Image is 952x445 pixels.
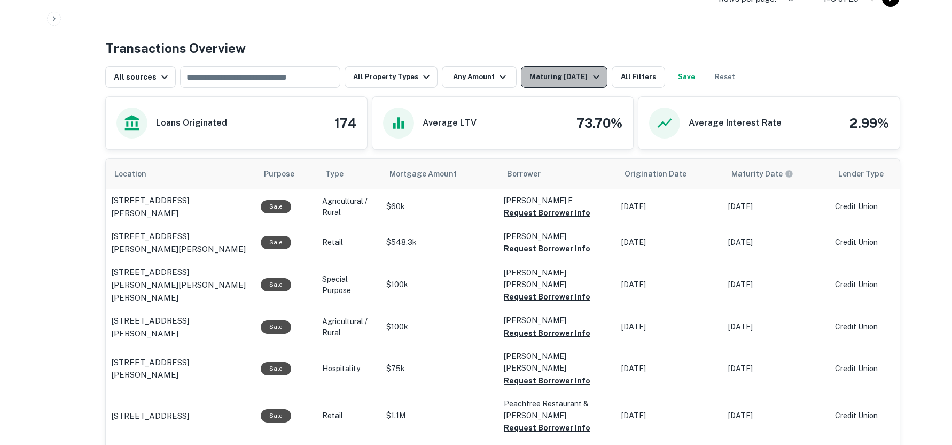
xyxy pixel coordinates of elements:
div: Maturity dates displayed may be estimated. Please contact the lender for the most accurate maturi... [731,168,793,180]
p: $548.3k [386,237,493,248]
span: Origination Date [625,167,700,180]
iframe: Chat Widget [899,359,952,411]
p: Agricultural / Rural [322,196,376,218]
p: Credit Union [835,237,920,248]
h4: 2.99% [849,113,889,133]
p: [DATE] [621,363,717,374]
button: Request Borrower Info [504,290,590,303]
th: Type [317,159,381,189]
p: $100k [386,279,493,290]
span: Mortgage Amount [389,167,471,180]
span: Type [325,167,357,180]
a: [STREET_ADDRESS][PERSON_NAME] [111,314,250,340]
span: Lender Type [838,167,884,180]
div: Sale [261,362,291,375]
h4: Transactions Overview [105,39,246,58]
th: Mortgage Amount [381,159,498,189]
p: [DATE] [728,279,824,290]
h4: 73.70% [576,113,622,133]
p: Credit Union [835,279,920,290]
p: $75k [386,363,493,374]
h6: Average LTV [423,117,477,129]
span: Maturity dates displayed may be estimated. Please contact the lender for the most accurate maturi... [731,168,807,180]
p: Credit Union [835,321,920,333]
p: [DATE] [621,410,717,421]
div: Sale [261,200,291,213]
th: Lender Type [830,159,926,189]
a: [STREET_ADDRESS] [111,410,250,423]
span: Location [114,167,160,180]
p: [DATE] [621,201,717,212]
p: [DATE] [728,410,824,421]
span: Purpose [264,167,308,180]
a: [STREET_ADDRESS][PERSON_NAME] [111,194,250,219]
h6: Average Interest Rate [689,117,782,129]
p: [DATE] [728,363,824,374]
th: Borrower [498,159,616,189]
p: $100k [386,321,493,333]
p: [DATE] [728,321,824,333]
p: $60k [386,201,493,212]
button: All sources [105,66,176,88]
button: All Property Types [345,66,438,88]
button: Maturing [DATE] [521,66,607,88]
button: Request Borrower Info [504,206,590,219]
p: Credit Union [835,201,920,212]
th: Location [106,159,255,189]
h4: 174 [334,113,356,133]
button: Save your search to get updates of matches that match your search criteria. [669,66,704,88]
p: Retail [322,410,376,421]
p: [PERSON_NAME] [504,231,611,242]
p: $1.1M [386,410,493,421]
button: Request Borrower Info [504,327,590,340]
div: All sources [114,71,171,83]
th: Purpose [255,159,317,189]
div: Sale [261,409,291,423]
button: Reset [708,66,742,88]
button: Request Borrower Info [504,242,590,255]
th: Origination Date [616,159,723,189]
p: [PERSON_NAME] [504,314,611,326]
p: [DATE] [728,201,824,212]
h6: Loans Originated [156,117,227,129]
p: Credit Union [835,363,920,374]
a: [STREET_ADDRESS][PERSON_NAME][PERSON_NAME][PERSON_NAME] [111,266,250,304]
div: Sale [261,278,291,291]
span: Borrower [507,167,541,180]
p: Peachtree Restaurant & [PERSON_NAME] [504,398,611,421]
div: Sale [261,236,291,249]
p: Hospitality [322,363,376,374]
p: [PERSON_NAME] E [504,195,611,206]
a: [STREET_ADDRESS][PERSON_NAME] [111,356,250,381]
p: [PERSON_NAME] [PERSON_NAME] [504,267,611,290]
p: Retail [322,237,376,248]
p: [DATE] [621,321,717,333]
button: Request Borrower Info [504,421,590,434]
a: [STREET_ADDRESS][PERSON_NAME][PERSON_NAME] [111,230,250,255]
p: [STREET_ADDRESS] [111,410,189,423]
p: [DATE] [728,237,824,248]
p: Agricultural / Rural [322,316,376,339]
button: Request Borrower Info [504,374,590,387]
div: Maturing [DATE] [529,71,602,83]
div: Sale [261,320,291,334]
th: Maturity dates displayed may be estimated. Please contact the lender for the most accurate maturi... [723,159,830,189]
h6: Maturity Date [731,168,783,180]
p: [PERSON_NAME] [PERSON_NAME] [504,350,611,374]
button: All Filters [612,66,665,88]
button: Any Amount [442,66,517,88]
p: [DATE] [621,237,717,248]
p: Special Purpose [322,274,376,296]
p: Credit Union [835,410,920,421]
p: [DATE] [621,279,717,290]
